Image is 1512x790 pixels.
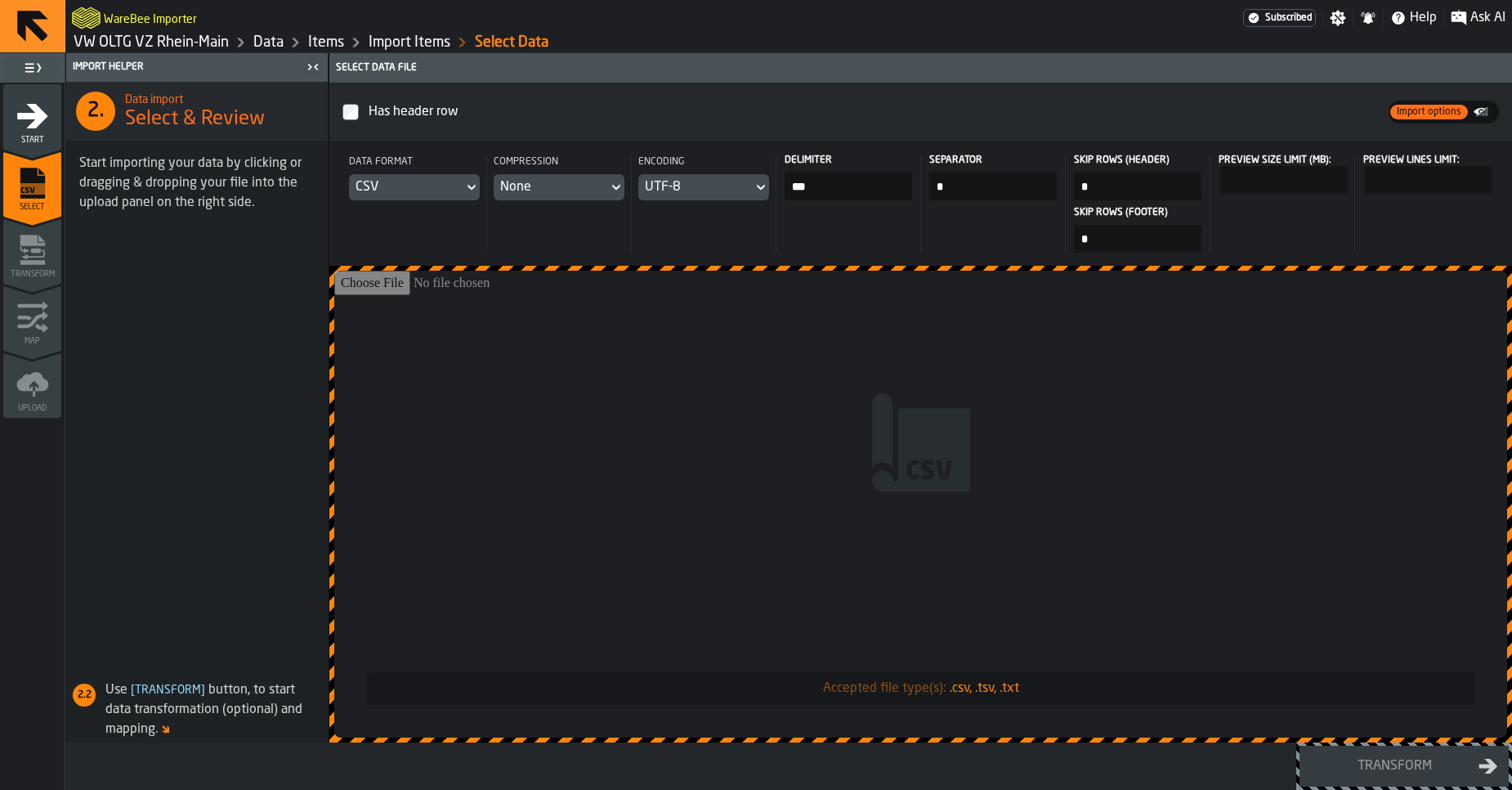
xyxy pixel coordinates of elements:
[1410,8,1437,28] span: Help
[125,106,265,132] span: Select & Review
[1363,155,1460,165] span: Preview Lines Limit:
[1362,155,1492,194] label: react-aria7231307948-:r1ud:
[1470,101,1499,123] label: button-switch-multi-
[1390,105,1468,119] div: thumb
[785,155,909,166] span: Delimiter
[1300,746,1509,787] button: button-Transform
[342,96,1389,128] label: InputCheckbox-label-react-aria7231307948-:r1u1:
[3,56,61,79] label: button-toggle-Toggle Full Menu
[494,155,624,200] div: CompressionDropdownMenuValue-NO
[1217,155,1348,194] label: react-aria7231307948-:r1ub:
[1353,10,1383,26] label: button-toggle-Notifications
[131,685,135,696] span: [
[1323,10,1353,26] label: button-toggle-Settings
[1389,103,1470,121] label: button-switch-multi-Import options
[69,61,302,73] div: Import Helper
[1220,166,1348,194] input: react-aria7231307948-:r1ub: react-aria7231307948-:r1ub:
[1444,8,1512,28] label: button-toggle-Ask AI
[1390,105,1468,119] span: Import options
[104,10,197,26] h2: Sub Title
[638,155,769,200] div: EncodingDropdownMenuValue-UTF_8
[66,680,321,739] div: Use button, to start data transformation (optional) and mapping.
[125,90,315,106] h2: Sub Title
[3,203,61,212] span: Select
[1265,12,1312,24] span: Subscribed
[334,271,1507,738] input: Accepted file type(s):.csv, .tsv, .txt
[638,155,769,174] div: Encoding
[356,177,457,197] div: DropdownMenuValue-CSV
[645,177,746,197] div: DropdownMenuValue-UTF_8
[3,337,61,346] span: Map
[1074,155,1198,166] span: Skip Rows (header)
[302,57,324,77] label: button-toggle-Close me
[1471,102,1497,122] div: thumb
[3,151,61,217] li: menu Select
[1074,225,1201,253] input: input-value-Skip Rows (footer) input-value-Skip Rows (footer)
[1219,155,1331,165] span: Preview Size Limit (MB):
[1243,9,1316,27] a: link-to-/wh/i/44979e6c-6f66-405e-9874-c1e29f02a54a/settings/billing
[79,154,315,213] div: Start importing your data by clicking or dragging & dropping your file into the upload panel on t...
[3,270,61,279] span: Transform
[349,155,480,174] div: Data format
[3,84,61,150] li: menu Start
[308,34,344,52] a: link-to-/wh/i/44979e6c-6f66-405e-9874-c1e29f02a54a/data/items/
[72,3,101,33] a: logo-header
[66,82,328,141] div: title-Select & Review
[1310,756,1478,776] div: Transform
[928,155,1058,200] label: input-value-Separator
[333,62,1509,74] div: Select data file
[1072,207,1203,253] label: input-value-Skip Rows (footer)
[74,34,229,52] a: link-to-/wh/i/44979e6c-6f66-405e-9874-c1e29f02a54a
[1074,207,1198,218] span: Skip Rows (footer)
[494,155,624,174] div: Compression
[369,34,450,52] a: link-to-/wh/i/44979e6c-6f66-405e-9874-c1e29f02a54a/import/items/
[365,99,1385,125] div: InputCheckbox-react-aria7231307948-:r1u1:
[76,92,115,131] div: 2.
[3,404,61,413] span: Upload
[1365,166,1492,194] input: react-aria7231307948-:r1ud: react-aria7231307948-:r1ud:
[66,53,328,82] header: Import Helper
[253,34,284,52] a: link-to-/wh/i/44979e6c-6f66-405e-9874-c1e29f02a54a/data
[3,352,61,418] li: menu Upload
[3,136,61,145] span: Start
[3,218,61,284] li: menu Transform
[1243,9,1316,27] div: Menu Subscription
[1072,155,1203,200] label: input-value-Skip Rows (header)
[127,685,208,696] span: Transform
[329,53,1512,83] header: Select data file
[783,155,914,200] label: input-value-Delimiter
[1074,173,1201,200] input: input-value-Skip Rows (header) input-value-Skip Rows (header)
[201,685,205,696] span: ]
[929,155,1053,166] span: Separator
[785,173,912,200] input: input-value-Delimiter input-value-Delimiter
[349,155,480,200] div: Data formatDropdownMenuValue-CSV
[72,33,789,52] nav: Breadcrumb
[500,177,602,197] div: DropdownMenuValue-NO
[1470,8,1505,28] span: Ask AI
[1384,8,1443,28] label: button-toggle-Help
[929,173,1057,200] input: input-value-Separator input-value-Separator
[3,285,61,351] li: menu Map
[475,34,548,52] a: link-to-/wh/i/44979e6c-6f66-405e-9874-c1e29f02a54a/import/items
[342,104,359,120] input: InputCheckbox-label-react-aria7231307948-:r1u1:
